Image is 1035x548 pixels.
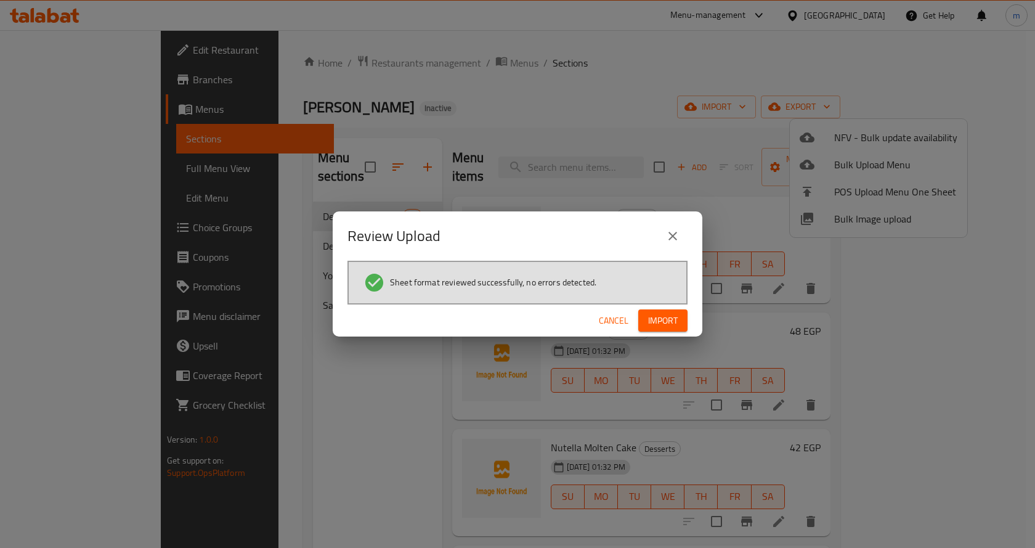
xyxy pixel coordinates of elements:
[648,313,678,329] span: Import
[658,221,688,251] button: close
[599,313,628,329] span: Cancel
[594,309,633,332] button: Cancel
[638,309,688,332] button: Import
[347,226,440,246] h2: Review Upload
[390,276,596,288] span: Sheet format reviewed successfully, no errors detected.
